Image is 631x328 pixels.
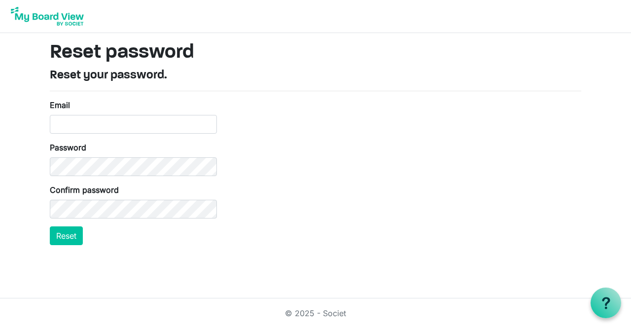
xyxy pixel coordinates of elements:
button: Reset [50,226,83,245]
label: Password [50,142,86,153]
a: © 2025 - Societ [285,308,346,318]
h4: Reset your password. [50,69,581,83]
label: Confirm password [50,184,119,196]
label: Email [50,99,70,111]
h1: Reset password [50,41,581,65]
img: My Board View Logo [8,4,87,29]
